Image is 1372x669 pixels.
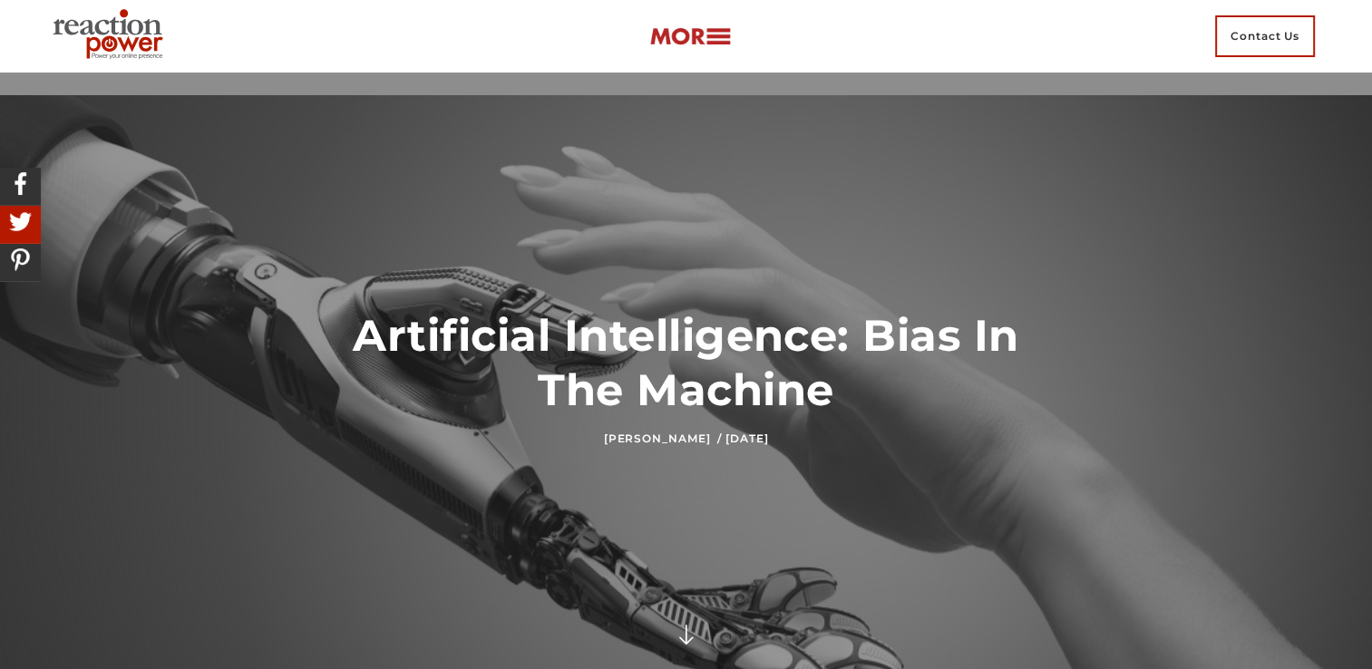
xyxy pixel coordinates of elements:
[649,26,731,47] img: more-btn.png
[45,4,177,69] img: Executive Branding | Personal Branding Agency
[1215,15,1315,57] span: Contact Us
[604,431,722,445] a: [PERSON_NAME] /
[5,168,36,199] img: Share On Facebook
[5,244,36,276] img: Share On Pinterest
[5,206,36,238] img: Share On Twitter
[725,431,768,445] time: [DATE]
[307,308,1065,417] h1: Artificial Intelligence: Bias In The Machine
